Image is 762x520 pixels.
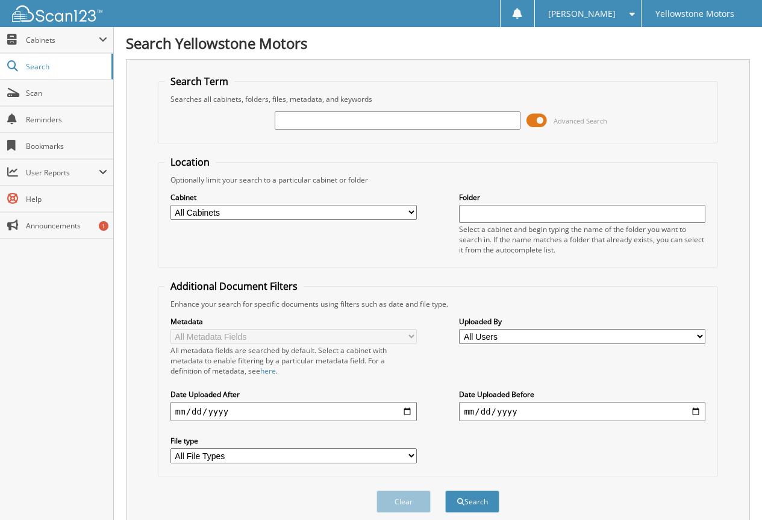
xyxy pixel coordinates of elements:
[655,10,734,17] span: Yellowstone Motors
[170,316,417,327] label: Metadata
[170,389,417,399] label: Date Uploaded After
[554,116,607,125] span: Advanced Search
[459,316,705,327] label: Uploaded By
[170,345,417,376] div: All metadata fields are searched by default. Select a cabinet with metadata to enable filtering b...
[126,33,750,53] h1: Search Yellowstone Motors
[164,155,216,169] legend: Location
[445,490,499,513] button: Search
[164,280,304,293] legend: Additional Document Filters
[26,221,107,231] span: Announcements
[12,5,102,22] img: scan123-logo-white.svg
[26,168,99,178] span: User Reports
[260,366,276,376] a: here
[170,402,417,421] input: start
[26,61,105,72] span: Search
[459,224,705,255] div: Select a cabinet and begin typing the name of the folder you want to search in. If the name match...
[170,192,417,202] label: Cabinet
[26,35,99,45] span: Cabinets
[548,10,616,17] span: [PERSON_NAME]
[164,299,711,309] div: Enhance your search for specific documents using filters such as date and file type.
[164,94,711,104] div: Searches all cabinets, folders, files, metadata, and keywords
[26,141,107,151] span: Bookmarks
[459,389,705,399] label: Date Uploaded Before
[376,490,431,513] button: Clear
[459,402,705,421] input: end
[26,88,107,98] span: Scan
[26,194,107,204] span: Help
[26,114,107,125] span: Reminders
[164,75,234,88] legend: Search Term
[170,436,417,446] label: File type
[459,192,705,202] label: Folder
[164,175,711,185] div: Optionally limit your search to a particular cabinet or folder
[99,221,108,231] div: 1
